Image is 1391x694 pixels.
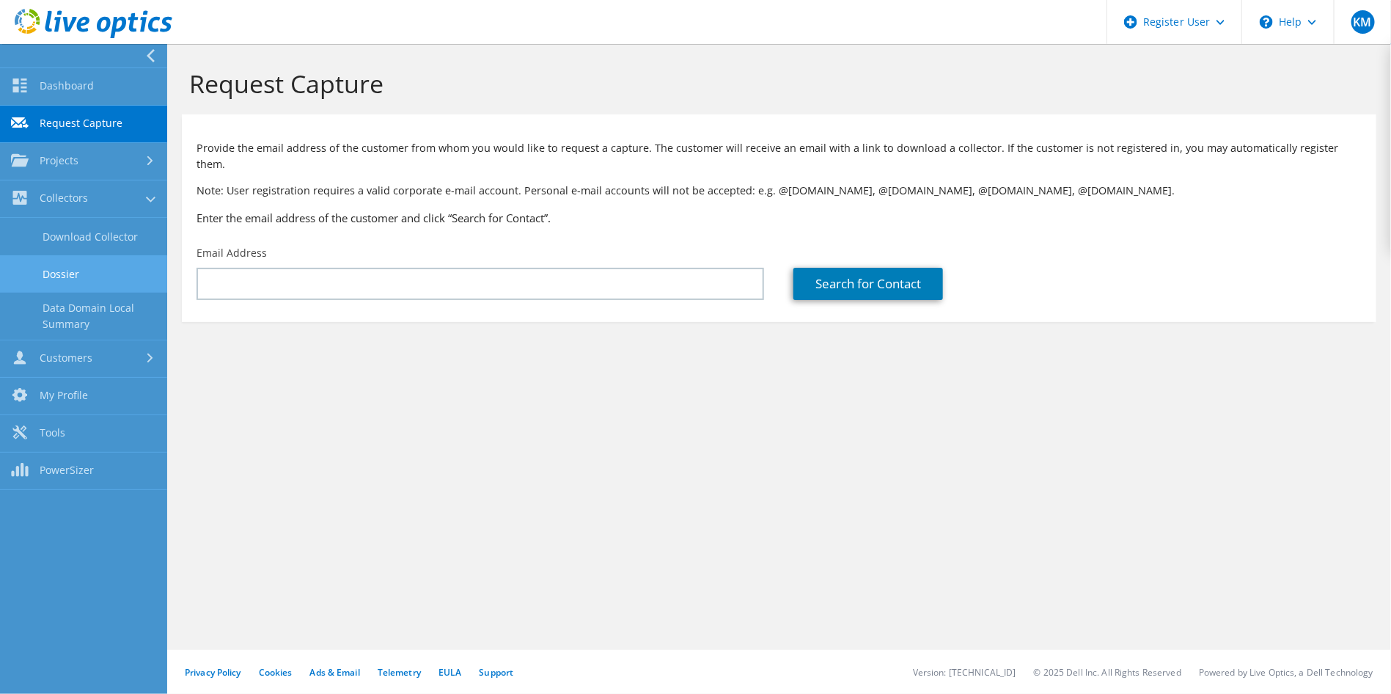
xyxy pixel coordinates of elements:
p: Note: User registration requires a valid corporate e-mail account. Personal e-mail accounts will ... [197,183,1362,199]
a: Privacy Policy [185,666,241,679]
a: Ads & Email [310,666,360,679]
a: Telemetry [378,666,421,679]
a: EULA [438,666,461,679]
label: Email Address [197,246,267,260]
a: Cookies [259,666,293,679]
li: © 2025 Dell Inc. All Rights Reserved [1034,666,1181,679]
span: KM [1351,10,1375,34]
h3: Enter the email address of the customer and click “Search for Contact”. [197,210,1362,226]
h1: Request Capture [189,68,1362,99]
a: Support [479,666,513,679]
li: Powered by Live Optics, a Dell Technology [1199,666,1373,679]
a: Search for Contact [793,268,943,300]
p: Provide the email address of the customer from whom you would like to request a capture. The cust... [197,140,1362,172]
svg: \n [1260,15,1273,29]
li: Version: [TECHNICAL_ID] [913,666,1016,679]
